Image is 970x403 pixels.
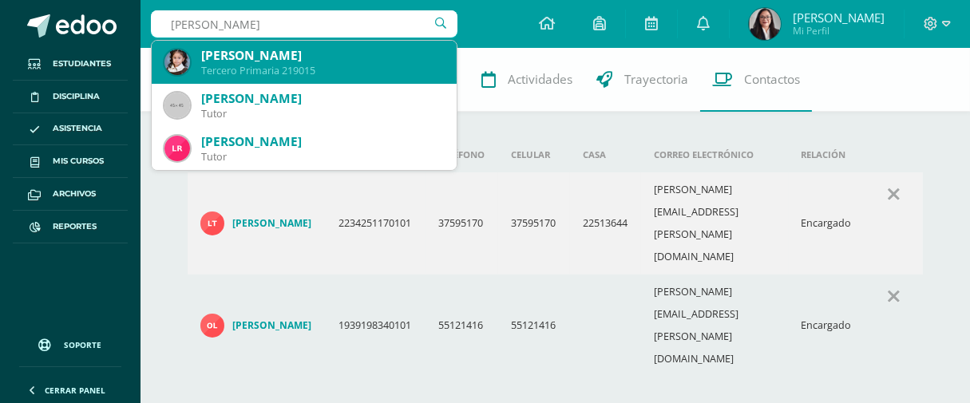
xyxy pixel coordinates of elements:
[13,48,128,81] a: Estudiantes
[700,48,812,112] a: Contactos
[570,172,641,275] td: 22513644
[53,90,100,103] span: Disciplina
[624,71,688,88] span: Trayectoria
[13,81,128,113] a: Disciplina
[201,90,444,107] div: [PERSON_NAME]
[570,137,641,172] th: Casa
[65,339,102,350] span: Soporte
[201,64,444,77] div: Tercero Primaria 219015
[19,323,121,362] a: Soporte
[232,319,311,332] h4: [PERSON_NAME]
[641,172,789,275] td: [PERSON_NAME][EMAIL_ADDRESS][PERSON_NAME][DOMAIN_NAME]
[201,107,444,121] div: Tutor
[13,113,128,146] a: Asistencia
[426,172,498,275] td: 37595170
[13,178,128,211] a: Archivos
[326,172,426,275] td: 2234251170101
[164,136,190,161] img: 407552c1c672d658db478c1f0a27e258.png
[789,137,865,172] th: Relación
[53,188,96,200] span: Archivos
[641,137,789,172] th: Correo electrónico
[744,71,800,88] span: Contactos
[508,71,572,88] span: Actividades
[498,137,569,172] th: Celular
[789,275,865,377] td: Encargado
[53,57,111,70] span: Estudiantes
[793,24,885,38] span: Mi Perfil
[749,8,781,40] img: e273bec5909437e5d5b2daab1002684b.png
[326,275,426,377] td: 1939198340101
[793,10,885,26] span: [PERSON_NAME]
[13,145,128,178] a: Mis cursos
[200,211,224,235] img: 83151bbe108f49003a412d6a20f2656f.png
[498,172,569,275] td: 37595170
[584,48,700,112] a: Trayectoria
[200,314,224,338] img: 7b541aea25b671f532a4f0589c1c116e.png
[201,47,444,64] div: [PERSON_NAME]
[164,93,190,118] img: 45x45
[45,385,105,396] span: Cerrar panel
[498,275,569,377] td: 55121416
[53,122,102,135] span: Asistencia
[426,275,498,377] td: 55121416
[200,211,313,235] a: [PERSON_NAME]
[13,211,128,243] a: Reportes
[53,220,97,233] span: Reportes
[53,155,104,168] span: Mis cursos
[200,314,313,338] a: [PERSON_NAME]
[151,10,457,38] input: Busca un usuario...
[426,137,498,172] th: Teléfono
[641,275,789,377] td: [PERSON_NAME][EMAIL_ADDRESS][PERSON_NAME][DOMAIN_NAME]
[201,150,444,164] div: Tutor
[232,217,311,230] h4: [PERSON_NAME]
[164,49,190,75] img: 6a49a99c840315e5c21acc071a43bb40.png
[201,133,444,150] div: [PERSON_NAME]
[469,48,584,112] a: Actividades
[789,172,865,275] td: Encargado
